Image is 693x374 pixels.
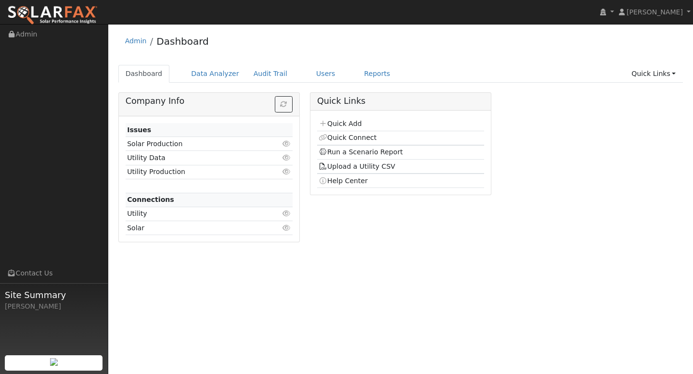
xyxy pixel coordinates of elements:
a: Reports [357,65,398,83]
div: [PERSON_NAME] [5,301,103,312]
h5: Company Info [126,96,293,106]
a: Admin [125,37,147,45]
i: Click to view [282,168,291,175]
a: Upload a Utility CSV [319,162,395,170]
strong: Connections [127,196,174,203]
h5: Quick Links [317,96,484,106]
td: Solar Production [126,137,266,151]
a: Quick Add [319,120,361,127]
a: Dashboard [118,65,170,83]
a: Audit Trail [246,65,295,83]
img: retrieve [50,358,58,366]
td: Utility Data [126,151,266,165]
td: Solar [126,221,266,235]
i: Click to view [282,210,291,217]
a: Run a Scenario Report [319,148,403,156]
span: [PERSON_NAME] [627,8,683,16]
a: Data Analyzer [184,65,246,83]
a: Quick Links [624,65,683,83]
a: Dashboard [156,36,209,47]
span: Site Summary [5,288,103,301]
td: Utility [126,207,266,221]
a: Users [309,65,343,83]
i: Click to view [282,140,291,147]
a: Quick Connect [319,134,376,141]
strong: Issues [127,126,151,134]
a: Help Center [319,177,368,185]
td: Utility Production [126,165,266,179]
i: Click to view [282,154,291,161]
img: SolarFax [7,5,98,25]
i: Click to view [282,224,291,231]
